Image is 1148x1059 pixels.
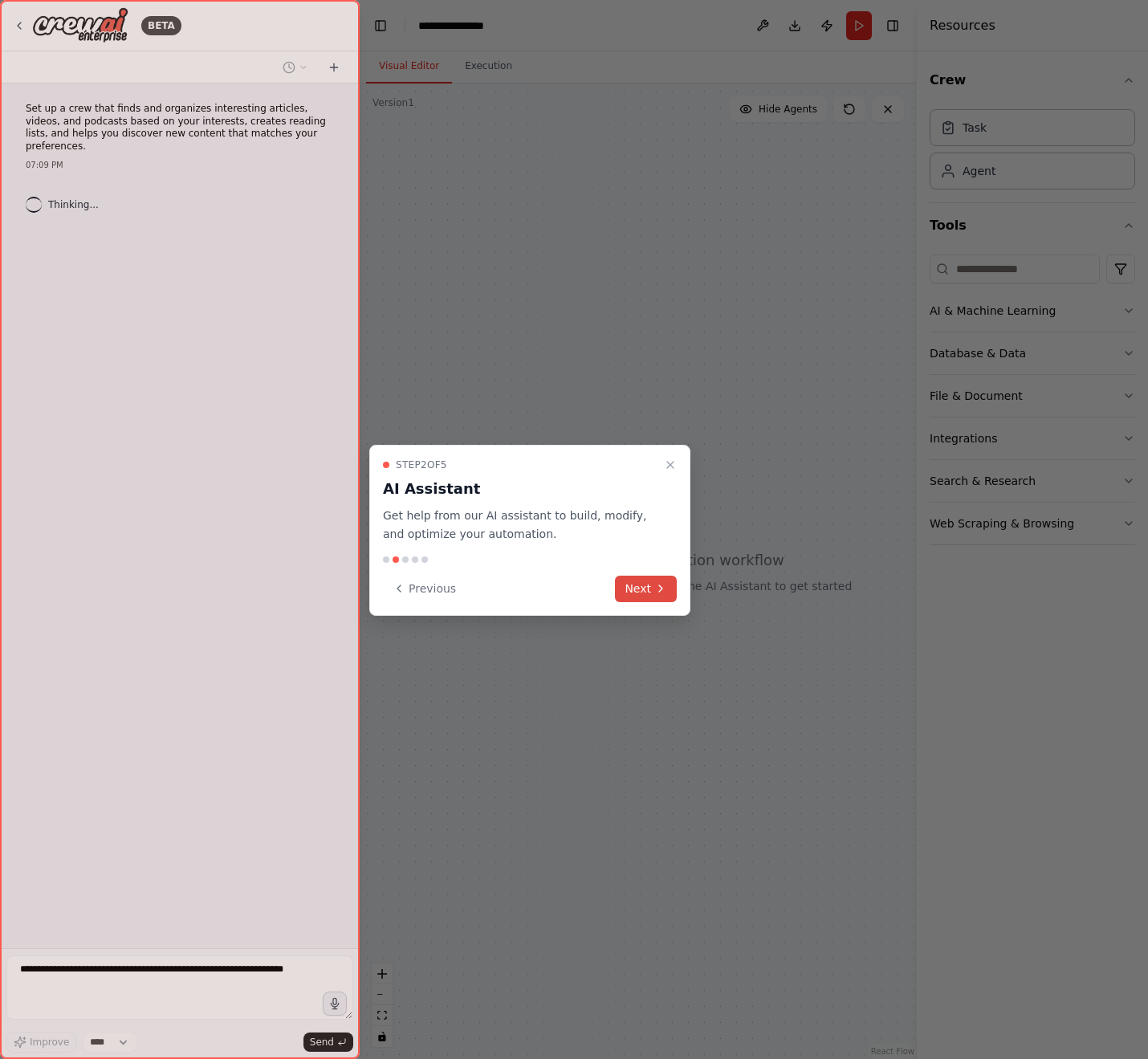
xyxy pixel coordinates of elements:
button: Close walkthrough [661,455,680,475]
span: Step 2 of 5 [396,458,447,471]
button: Next [615,576,677,602]
p: Get help from our AI assistant to build, modify, and optimize your automation. [383,507,657,544]
h3: AI Assistant [383,478,657,500]
button: Hide left sidebar [369,14,392,37]
button: Previous [383,576,466,602]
